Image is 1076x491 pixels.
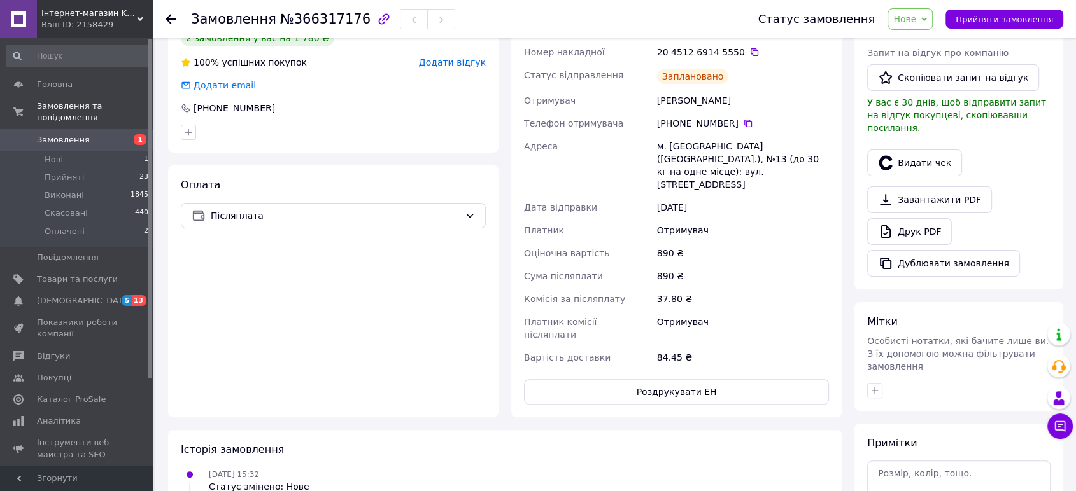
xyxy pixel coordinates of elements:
span: Прийняти замовлення [956,15,1053,24]
span: Додати відгук [419,57,486,67]
button: Прийняти замовлення [945,10,1063,29]
span: Післяплата [211,209,460,223]
span: Відгуки [37,350,70,362]
span: Історія замовлення [181,443,284,455]
a: Друк PDF [867,218,952,245]
div: Додати email [180,79,257,92]
span: 1 [144,154,148,165]
span: Аналітика [37,415,81,427]
div: Повернутися назад [166,13,176,25]
a: Завантажити PDF [867,186,992,213]
span: Замовлення [191,11,276,27]
button: Скопіювати запит на відгук [867,64,1039,91]
span: Отримувач [524,95,576,106]
button: Роздрукувати ЕН [524,379,829,405]
span: Номер накладної [524,47,605,57]
span: Інструменти веб-майстра та SEO [37,437,118,460]
button: Дублювати замовлення [867,250,1020,277]
button: Видати чек [867,149,962,176]
div: успішних покупок [181,56,307,69]
div: Ваш ID: 2158429 [41,19,153,31]
span: Прийняті [45,172,84,183]
span: Покупці [37,372,71,384]
span: 100% [194,57,219,67]
span: Дата відправки [524,202,597,212]
div: 84.45 ₴ [655,346,832,369]
span: [DEMOGRAPHIC_DATA] [37,295,131,307]
span: Товари та послуги [37,273,118,285]
span: Мітки [867,315,898,328]
span: 1 [134,134,146,145]
span: Сума післяплати [524,271,603,281]
span: Примітки [867,437,917,449]
div: Заплановано [657,69,729,84]
div: [PHONE_NUMBER] [192,102,276,114]
span: Замовлення та повідомлення [37,100,153,123]
span: Повідомлення [37,252,99,263]
span: 5 [122,295,132,306]
span: Оплата [181,179,220,191]
span: Оплачені [45,226,85,237]
div: Статус замовлення [758,13,875,25]
div: Отримувач [655,219,832,242]
span: Комісія за післяплату [524,294,625,304]
span: Адреса [524,141,558,151]
div: 890 ₴ [655,242,832,265]
span: Вартість доставки [524,352,611,363]
span: 2 [144,226,148,237]
span: Платник комісії післяплати [524,317,597,340]
span: Запит на відгук про компанію [867,48,1009,58]
span: Каталог ProSale [37,394,106,405]
span: Платник [524,225,564,235]
span: Скасовані [45,207,88,219]
span: Замовлення [37,134,90,146]
span: 1845 [131,190,148,201]
span: 23 [139,172,148,183]
div: 20 4512 6914 5550 [657,46,829,59]
span: №366317176 [280,11,371,27]
div: [PERSON_NAME] [655,89,832,112]
span: Показники роботи компанії [37,317,118,340]
div: 37.80 ₴ [655,287,832,310]
span: 440 [135,207,148,219]
span: 13 [132,295,146,306]
div: Додати email [192,79,257,92]
button: Чат з покупцем [1047,413,1073,439]
span: [DATE] 15:32 [209,470,259,479]
input: Пошук [6,45,150,67]
span: Особисті нотатки, які бачите лише ви. З їх допомогою можна фільтрувати замовлення [867,336,1049,371]
span: Виконані [45,190,84,201]
span: У вас є 30 днів, щоб відправити запит на відгук покупцеві, скопіювавши посилання. [867,97,1046,133]
div: [DATE] [655,196,832,219]
span: Головна [37,79,73,90]
div: [PHONE_NUMBER] [657,117,829,130]
div: м. [GEOGRAPHIC_DATA] ([GEOGRAPHIC_DATA].), №13 (до 30 кг на одне місце): вул. [STREET_ADDRESS] [655,135,832,196]
span: Нові [45,154,63,165]
span: Нове [893,14,916,24]
span: Телефон отримувача [524,118,623,128]
div: 890 ₴ [655,265,832,287]
div: Отримувач [655,310,832,346]
span: Статус відправлення [524,70,623,80]
span: Інтернет-магазин Kronverk [41,8,137,19]
span: Оціночна вартість [524,248,609,258]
